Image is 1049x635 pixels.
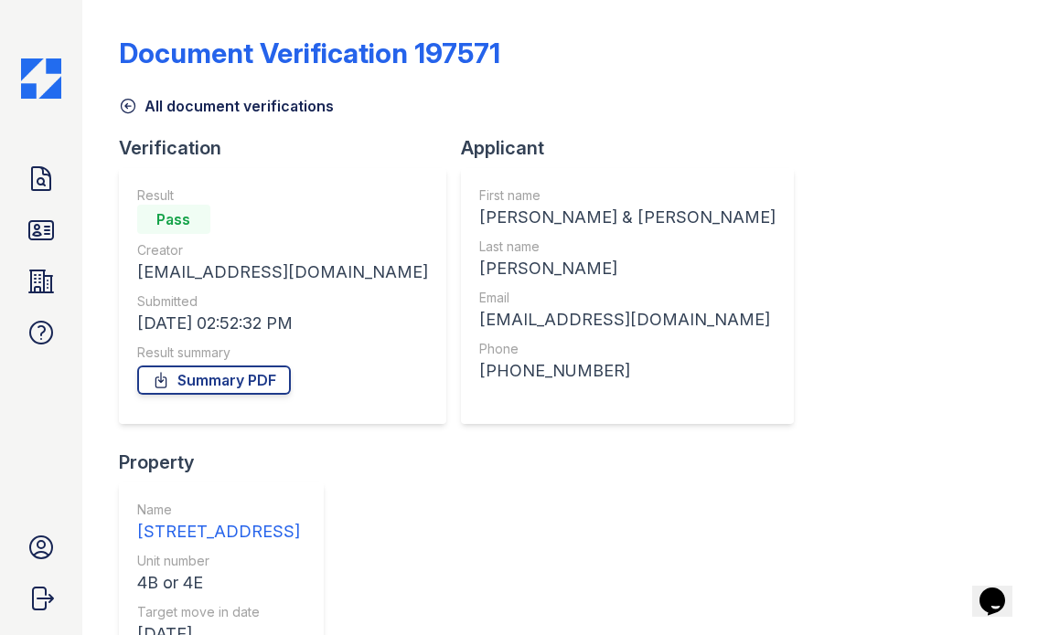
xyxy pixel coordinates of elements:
[119,135,461,161] div: Verification
[137,241,428,259] div: Creator
[119,37,500,69] div: Document Verification 197571
[137,603,300,621] div: Target move in date
[137,501,300,545] a: Name [STREET_ADDRESS]
[137,205,210,234] div: Pass
[119,95,334,117] a: All document verifications
[119,450,338,475] div: Property
[479,238,776,256] div: Last name
[137,519,300,545] div: [STREET_ADDRESS]
[137,311,428,336] div: [DATE] 02:52:32 PM
[137,501,300,519] div: Name
[479,186,776,205] div: First name
[479,340,776,358] div: Phone
[479,358,776,384] div: [PHONE_NUMBER]
[21,58,61,99] img: CE_Icon_Blue-c292c112584629df590d857e76928e9f676e5b41ef8f769ba2f05ee15b207248.png
[461,135,808,161] div: Applicant
[137,570,300,596] div: 4B or 4E
[137,259,428,285] div: [EMAIL_ADDRESS][DOMAIN_NAME]
[479,307,776,333] div: [EMAIL_ADDRESS][DOMAIN_NAME]
[972,562,1031,617] iframe: chat widget
[137,344,428,362] div: Result summary
[479,289,776,307] div: Email
[137,365,291,395] a: Summary PDF
[479,256,776,281] div: [PERSON_NAME]
[137,552,300,570] div: Unit number
[479,205,776,230] div: [PERSON_NAME] & [PERSON_NAME]
[137,186,428,205] div: Result
[137,292,428,311] div: Submitted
